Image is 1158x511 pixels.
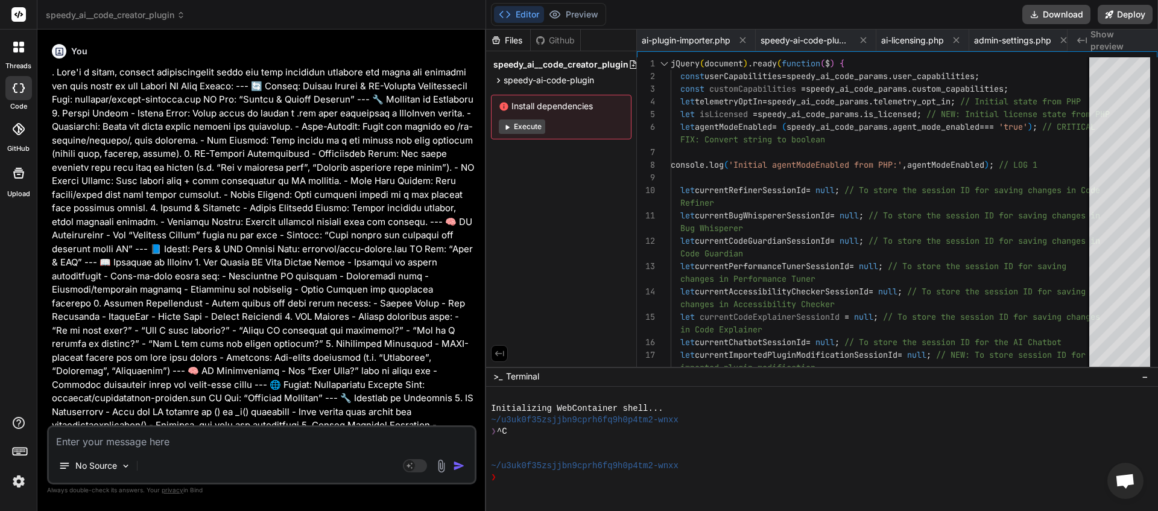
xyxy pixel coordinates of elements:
[893,121,979,132] span: agent_mode_enabled
[453,460,465,472] img: icon
[1139,367,1151,386] button: −
[772,121,777,132] span: =
[497,426,507,437] span: ^C
[704,71,782,81] span: userCapabilities
[637,235,655,247] div: 12
[71,45,87,57] h6: You
[680,337,695,348] span: let
[680,235,695,246] span: let
[840,235,859,246] span: null
[1098,5,1153,24] button: Deploy
[844,185,1086,195] span: // To store the session ID for saving changes in C
[494,6,544,23] button: Editor
[835,185,840,195] span: ;
[761,34,851,46] span: speedy-ai-code-plugin.php
[680,286,695,297] span: let
[491,460,679,472] span: ~/u3uk0f35zsjjbn9cprh6fq9h0p4tm2-wnxx
[1004,83,1008,94] span: ;
[656,57,672,70] div: Click to collapse the range.
[888,121,893,132] span: .
[506,370,539,382] span: Terminal
[709,83,796,94] span: customCapabilities
[907,349,926,360] span: null
[926,109,1110,119] span: // NEW: Initial license state from PHP
[121,461,131,471] img: Pick Models
[806,337,811,348] span: =
[936,349,1086,360] span: // NEW: To store session ID for
[881,34,944,46] span: ai-licensing.php
[786,71,888,81] span: speedy_ai_code_params
[637,336,655,349] div: 16
[859,109,864,119] span: .
[709,159,724,170] span: log
[777,58,782,69] span: (
[782,71,786,81] span: =
[695,210,830,221] span: currentBugWhispererSessionId
[10,101,27,112] label: code
[767,96,868,107] span: speedy_ai_code_params
[486,34,530,46] div: Files
[979,121,994,132] span: ===
[873,311,878,322] span: ;
[680,299,835,309] span: changes in Accessibility Checker
[75,460,117,472] p: No Source
[1028,121,1033,132] span: )
[680,273,815,284] span: changes in Performance Tuner
[680,109,695,119] span: let
[844,311,849,322] span: =
[748,58,753,69] span: .
[695,235,830,246] span: currentCodeGuardianSessionId
[637,171,655,184] div: 9
[695,337,806,348] span: currentChatbotSessionId
[642,34,730,46] span: ai-plugin-importer.php
[700,58,704,69] span: (
[907,159,984,170] span: agentModeEnabled
[830,210,835,221] span: =
[680,71,704,81] span: const
[868,96,873,107] span: .
[695,185,806,195] span: currentRefinerSessionId
[493,59,628,71] span: speedy_ai__code_creator_plugin
[762,96,767,107] span: =
[695,349,897,360] span: currentImportedPluginModificationSessionId
[637,159,655,171] div: 8
[499,119,545,134] button: Execute
[753,58,777,69] span: ready
[926,349,931,360] span: ;
[491,426,497,437] span: ❯
[491,403,663,414] span: Initializing WebContainer shell...
[786,121,888,132] span: speedy_ai_code_params
[637,146,655,159] div: 7
[888,261,1066,271] span: // To store the session ID for saving
[637,260,655,273] div: 13
[680,210,695,221] span: let
[753,109,758,119] span: =
[830,58,835,69] span: )
[680,83,704,94] span: const
[849,261,854,271] span: =
[883,311,1100,322] span: // To store the session ID for saving changes
[1090,28,1148,52] span: Show preview
[46,9,185,21] span: speedy_ai__code_creator_plugin
[680,362,815,373] span: imported plugin modification
[1107,463,1144,499] a: Open chat
[695,261,849,271] span: currentPerformanceTunerSessionId
[504,74,594,86] span: speedy-ai-code-plugin
[680,223,743,233] span: Bug Whisperer
[493,370,502,382] span: >_
[868,235,1100,246] span: // To store the session ID for saving changes in
[499,100,624,112] span: Install dependencies
[825,58,830,69] span: $
[680,248,743,259] span: Code Guardian
[637,209,655,222] div: 11
[531,34,580,46] div: Github
[637,83,655,95] div: 3
[840,58,844,69] span: {
[695,286,868,297] span: currentAccessibilityCheckerSessionId
[835,337,840,348] span: ;
[704,159,709,170] span: .
[1033,121,1037,132] span: ;
[680,324,762,335] span: in Code Explainer
[782,58,820,69] span: function
[951,96,955,107] span: ;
